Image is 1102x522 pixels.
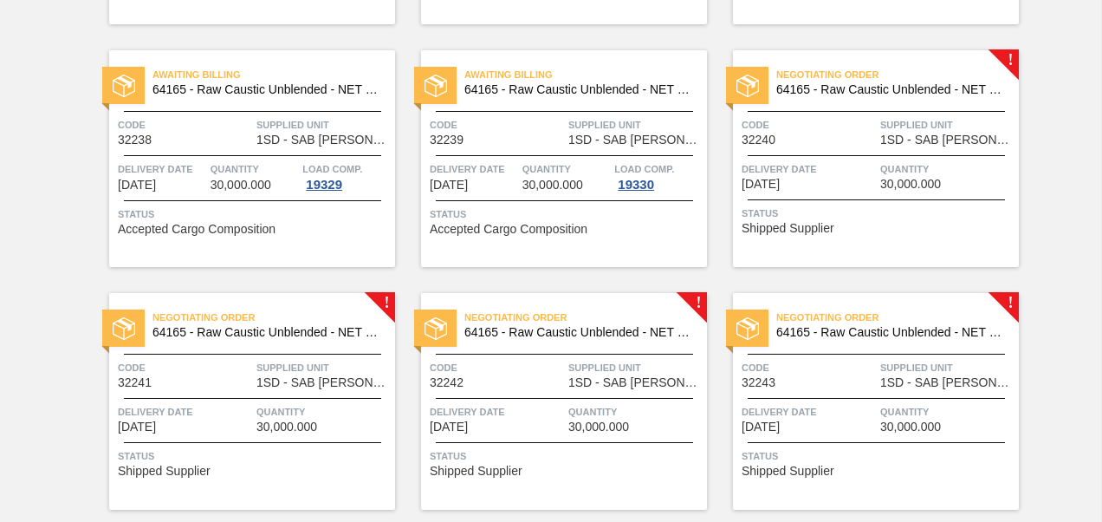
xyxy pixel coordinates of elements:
span: Shipped Supplier [430,465,522,478]
span: Negotiating Order [152,309,395,326]
a: !statusNegotiating Order64165 - Raw Caustic Unblended - NET WETCode32243Supplied Unit1SD - SAB [P... [707,293,1019,510]
a: statusAwaiting Billing64165 - Raw Caustic Unblended - NET WETCode32239Supplied Unit1SD - SAB [PER... [395,50,707,267]
span: Quantity [880,160,1014,178]
span: Code [742,359,876,376]
span: 64165 - Raw Caustic Unblended - NET WET [776,83,1005,96]
span: 32240 [742,134,775,147]
span: Supplied Unit [568,359,703,376]
span: 30,000.000 [211,179,271,192]
span: 64165 - Raw Caustic Unblended - NET WET [152,83,381,96]
span: Status [430,206,703,223]
span: 11/01/2025 [430,421,468,434]
span: 11/01/2025 [430,179,468,192]
span: 32241 [118,376,152,389]
span: 11/01/2025 [118,179,156,192]
span: 64165 - Raw Caustic Unblended - NET WET [776,326,1005,339]
span: 32242 [430,376,463,389]
span: Delivery Date [430,403,564,421]
span: Code [430,116,564,134]
span: 11/01/2025 [742,178,780,191]
span: Code [742,116,876,134]
span: Supplied Unit [880,116,1014,134]
span: 30,000.000 [880,421,941,434]
span: 11/01/2025 [118,421,156,434]
span: Awaiting Billing [152,66,395,83]
span: Status [742,205,1014,222]
span: 1SD - SAB Rosslyn Brewery [256,376,391,389]
span: Code [430,359,564,376]
span: Accepted Cargo Composition [430,223,587,236]
span: Delivery Date [742,160,876,178]
span: 1SD - SAB Rosslyn Brewery [568,134,703,147]
span: Supplied Unit [256,359,391,376]
span: 1SD - SAB Rosslyn Brewery [256,134,391,147]
span: Shipped Supplier [118,465,211,478]
span: 30,000.000 [568,421,629,434]
span: 32243 [742,376,775,389]
img: status [113,317,135,340]
a: !statusNegotiating Order64165 - Raw Caustic Unblended - NET WETCode32240Supplied Unit1SD - SAB [P... [707,50,1019,267]
span: 30,000.000 [256,421,317,434]
span: Quantity [522,160,611,178]
span: 32239 [430,134,463,147]
span: Delivery Date [118,160,206,178]
span: Quantity [568,403,703,421]
span: 1SD - SAB Rosslyn Brewery [880,376,1014,389]
span: Quantity [256,403,391,421]
span: 64165 - Raw Caustic Unblended - NET WET [464,83,693,96]
span: Delivery Date [118,403,252,421]
div: 19329 [302,178,346,192]
span: Delivery Date [742,403,876,421]
span: 1SD - SAB Rosslyn Brewery [568,376,703,389]
span: Load Comp. [614,160,674,178]
span: Supplied Unit [568,116,703,134]
span: 64165 - Raw Caustic Unblended - NET WET [464,326,693,339]
span: 32238 [118,134,152,147]
span: Supplied Unit [880,359,1014,376]
span: 64165 - Raw Caustic Unblended - NET WET [152,326,381,339]
span: Status [742,447,1014,465]
span: Quantity [211,160,299,178]
a: Load Comp.19329 [302,160,391,192]
span: Awaiting Billing [464,66,707,83]
span: Code [118,116,252,134]
span: 11/01/2025 [742,421,780,434]
a: Load Comp.19330 [614,160,703,192]
span: Negotiating Order [776,309,1019,326]
span: Shipped Supplier [742,222,834,235]
span: 30,000.000 [522,179,583,192]
a: statusAwaiting Billing64165 - Raw Caustic Unblended - NET WETCode32238Supplied Unit1SD - SAB [PER... [83,50,395,267]
img: status [736,75,759,97]
span: Negotiating Order [776,66,1019,83]
span: Shipped Supplier [742,465,834,478]
a: !statusNegotiating Order64165 - Raw Caustic Unblended - NET WETCode32241Supplied Unit1SD - SAB [P... [83,293,395,510]
img: status [425,75,447,97]
div: 19330 [614,178,658,192]
img: status [736,317,759,340]
span: 1SD - SAB Rosslyn Brewery [880,134,1014,147]
span: Status [118,206,391,223]
span: Accepted Cargo Composition [118,223,275,236]
span: Code [118,359,252,376]
span: Status [430,447,703,465]
span: Negotiating Order [464,309,707,326]
a: !statusNegotiating Order64165 - Raw Caustic Unblended - NET WETCode32242Supplied Unit1SD - SAB [P... [395,293,707,510]
span: Delivery Date [430,160,518,178]
span: Status [118,447,391,465]
span: Supplied Unit [256,116,391,134]
img: status [113,75,135,97]
span: Load Comp. [302,160,362,178]
img: status [425,317,447,340]
span: 30,000.000 [880,178,941,191]
span: Quantity [880,403,1014,421]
